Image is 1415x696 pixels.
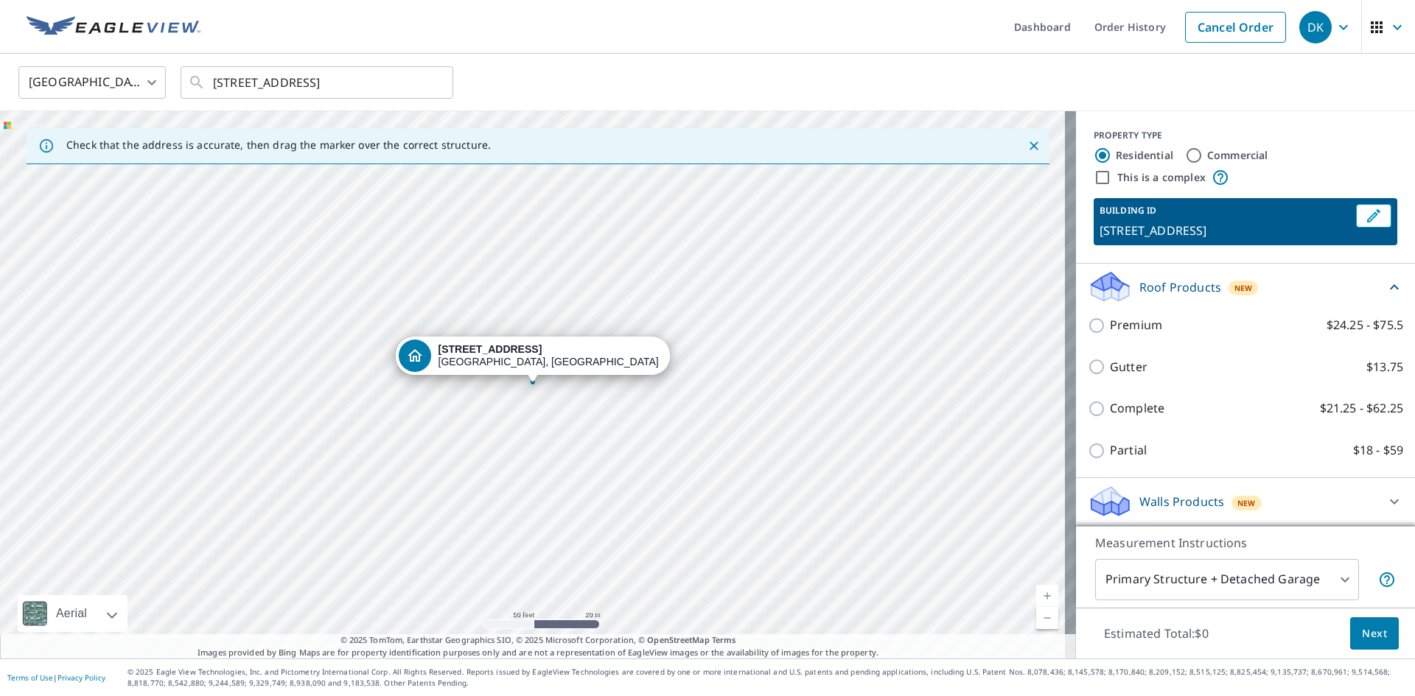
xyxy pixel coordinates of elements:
p: Gutter [1110,358,1147,376]
span: New [1237,497,1256,509]
div: Primary Structure + Detached Garage [1095,559,1359,600]
button: Close [1024,136,1044,155]
button: Next [1350,617,1399,650]
label: Residential [1116,148,1173,163]
p: Check that the address is accurate, then drag the marker over the correct structure. [66,138,491,152]
p: $21.25 - $62.25 [1320,399,1403,418]
p: Partial [1110,441,1147,460]
p: | [7,673,105,682]
a: OpenStreetMap [647,634,709,645]
p: Roof Products [1139,278,1221,296]
a: Current Level 19, Zoom In [1036,585,1058,607]
label: Commercial [1207,148,1268,163]
span: New [1234,282,1253,294]
div: Aerial [18,595,127,632]
p: BUILDING ID [1100,204,1156,217]
div: [GEOGRAPHIC_DATA], [GEOGRAPHIC_DATA] 07840 [439,343,660,368]
a: Terms of Use [7,672,53,683]
p: [STREET_ADDRESS] [1100,222,1350,239]
p: Walls Products [1139,493,1224,510]
a: Current Level 19, Zoom Out [1036,607,1058,629]
a: Cancel Order [1185,12,1286,43]
a: Terms [712,634,736,645]
div: Aerial [52,595,91,632]
p: Premium [1110,316,1162,334]
p: $13.75 [1366,358,1403,376]
p: Complete [1110,399,1164,418]
input: Search by address or latitude-longitude [213,62,423,103]
p: $18 - $59 [1353,441,1403,460]
div: PROPERTY TYPE [1094,129,1397,142]
img: EV Logo [27,16,200,38]
strong: [STREET_ADDRESS] [439,343,542,355]
span: © 2025 TomTom, Earthstar Geographics SIO, © 2025 Microsoft Corporation, © [340,634,736,647]
p: Measurement Instructions [1095,534,1396,552]
a: Privacy Policy [57,672,105,683]
div: Walls ProductsNew [1088,484,1403,519]
div: DK [1299,11,1332,43]
p: $24.25 - $75.5 [1327,316,1403,334]
p: Estimated Total: $0 [1092,617,1220,650]
div: Dropped pin, building 1, Residential property, 164 Kings Hwy Hackettstown, NJ 07840 [396,337,670,382]
span: Next [1362,625,1387,643]
div: [GEOGRAPHIC_DATA] [18,62,166,103]
label: This is a complex [1117,170,1206,185]
span: Your report will include the primary structure and a detached garage if one exists. [1378,571,1396,588]
button: Edit building 1 [1356,204,1391,228]
div: Roof ProductsNew [1088,270,1403,304]
p: © 2025 Eagle View Technologies, Inc. and Pictometry International Corp. All Rights Reserved. Repo... [127,667,1408,689]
